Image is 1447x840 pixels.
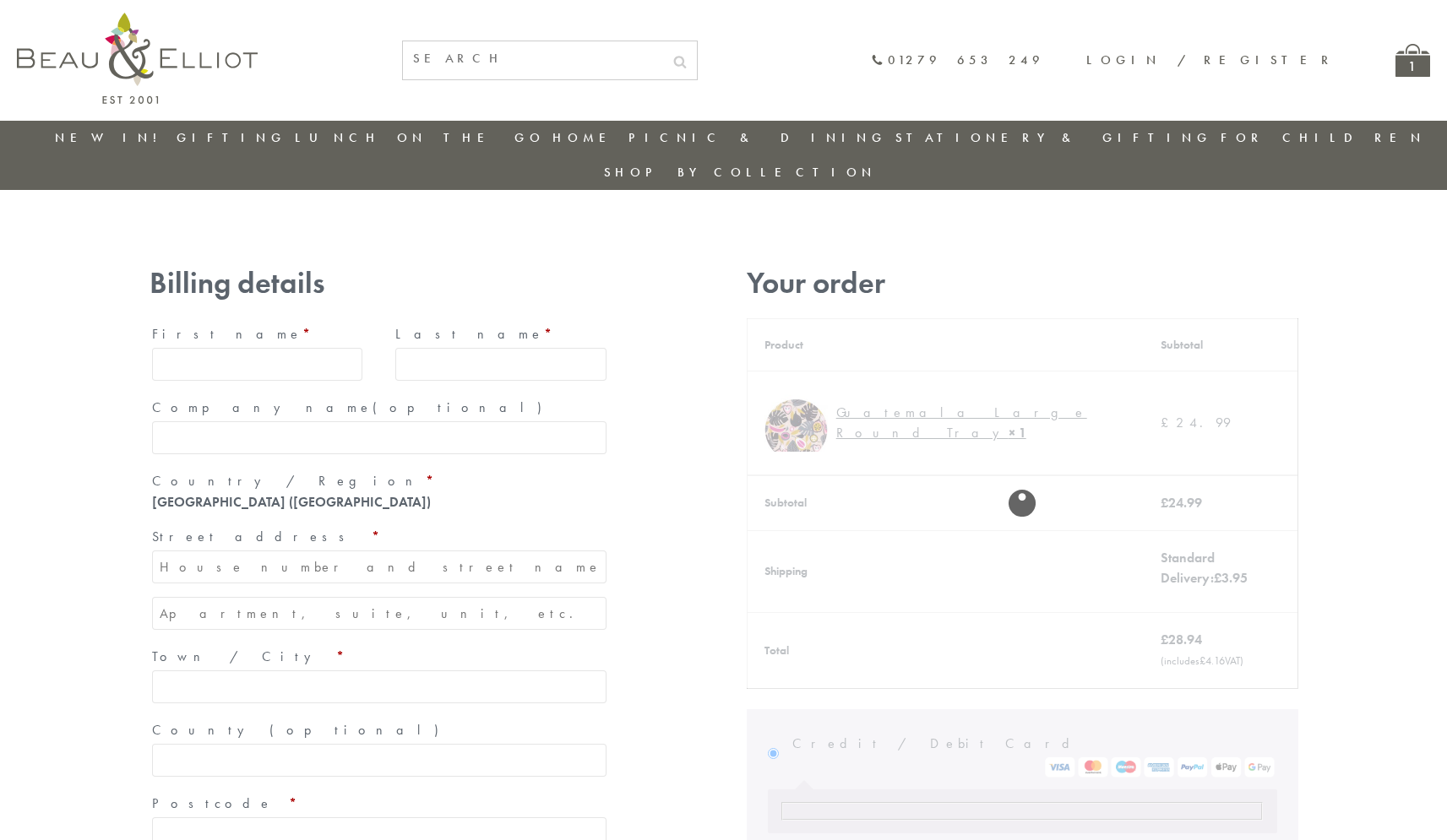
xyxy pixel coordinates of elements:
a: Picnic & Dining [628,129,887,146]
a: Shop by collection [604,164,877,181]
label: Last name [395,321,607,348]
label: Country / Region [152,468,607,495]
span: (optional) [373,398,552,416]
a: For Children [1221,129,1426,146]
input: SEARCH [403,41,663,76]
a: 01279 653 249 [871,53,1044,68]
label: Town / City [152,643,607,670]
input: House number and street name [152,550,607,583]
label: Company name [152,394,607,421]
span: (optional) [269,721,449,739]
label: Street address [152,523,607,550]
strong: [GEOGRAPHIC_DATA] ([GEOGRAPHIC_DATA]) [152,493,431,511]
a: 1 [1395,44,1430,77]
label: First name [152,321,363,348]
a: Lunch On The Go [295,129,545,146]
h3: Your order [747,266,1298,301]
label: County [152,717,607,744]
h3: Billing details [150,266,609,301]
label: Postcode [152,790,607,817]
a: New in! [55,129,168,146]
img: logo [17,13,258,104]
a: Gifting [177,129,286,146]
input: Apartment, suite, unit, etc. (optional) [152,597,607,630]
a: Login / Register [1086,51,1336,68]
a: Stationery & Gifting [895,129,1212,146]
a: Home [552,129,620,146]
